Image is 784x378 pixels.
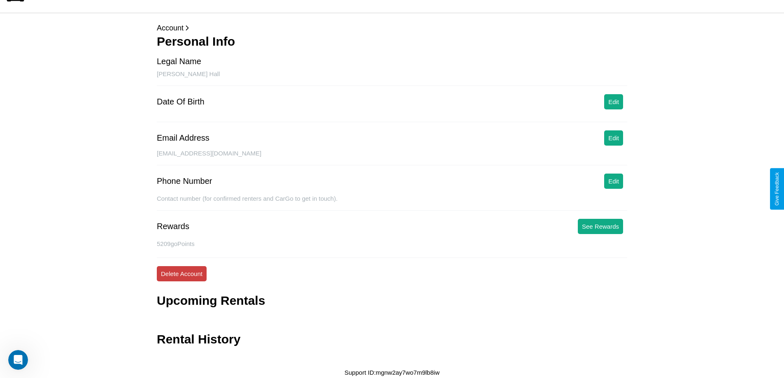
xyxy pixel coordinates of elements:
[344,367,440,378] p: Support ID: mgnw2ay7wo7m9lb8iw
[604,94,623,109] button: Edit
[157,97,205,107] div: Date Of Birth
[578,219,623,234] button: See Rewards
[157,21,627,35] p: Account
[157,332,240,346] h3: Rental History
[604,174,623,189] button: Edit
[157,150,627,165] div: [EMAIL_ADDRESS][DOMAIN_NAME]
[157,57,201,66] div: Legal Name
[157,176,212,186] div: Phone Number
[157,266,207,281] button: Delete Account
[8,350,28,370] iframe: Intercom live chat
[157,195,627,211] div: Contact number (for confirmed renters and CarGo to get in touch).
[157,294,265,308] h3: Upcoming Rentals
[157,238,627,249] p: 5209 goPoints
[774,172,780,206] div: Give Feedback
[157,222,189,231] div: Rewards
[604,130,623,146] button: Edit
[157,70,627,86] div: [PERSON_NAME] Hall
[157,35,627,49] h3: Personal Info
[157,133,209,143] div: Email Address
